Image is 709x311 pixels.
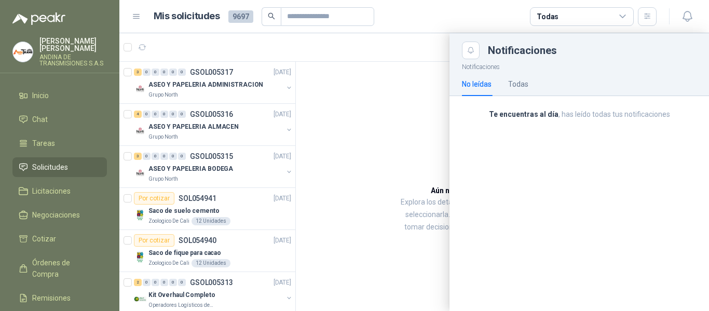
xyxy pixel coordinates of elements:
span: Chat [32,114,48,125]
p: [PERSON_NAME] [PERSON_NAME] [39,37,107,52]
span: 9697 [228,10,253,23]
div: Todas [537,11,558,22]
span: Cotizar [32,233,56,245]
p: Notificaciones [449,59,709,72]
span: Órdenes de Compra [32,257,97,280]
button: Close [462,42,480,59]
a: Órdenes de Compra [12,253,107,284]
a: Cotizar [12,229,107,249]
a: Licitaciones [12,181,107,201]
p: , has leído todas tus notificaciones [462,109,697,120]
img: Company Logo [13,42,33,62]
div: Todas [508,78,528,90]
span: Solicitudes [32,161,68,173]
div: No leídas [462,78,492,90]
img: Logo peakr [12,12,65,25]
span: Negociaciones [32,209,80,221]
span: Licitaciones [32,185,71,197]
h1: Mis solicitudes [154,9,220,24]
a: Negociaciones [12,205,107,225]
span: Inicio [32,90,49,101]
div: Notificaciones [488,45,697,56]
a: Tareas [12,133,107,153]
p: ANDINA DE TRANSMISIONES S.A.S [39,54,107,66]
span: Remisiones [32,292,71,304]
a: Chat [12,110,107,129]
span: search [268,12,275,20]
b: Te encuentras al día [489,110,558,118]
a: Inicio [12,86,107,105]
a: Remisiones [12,288,107,308]
span: Tareas [32,138,55,149]
a: Solicitudes [12,157,107,177]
